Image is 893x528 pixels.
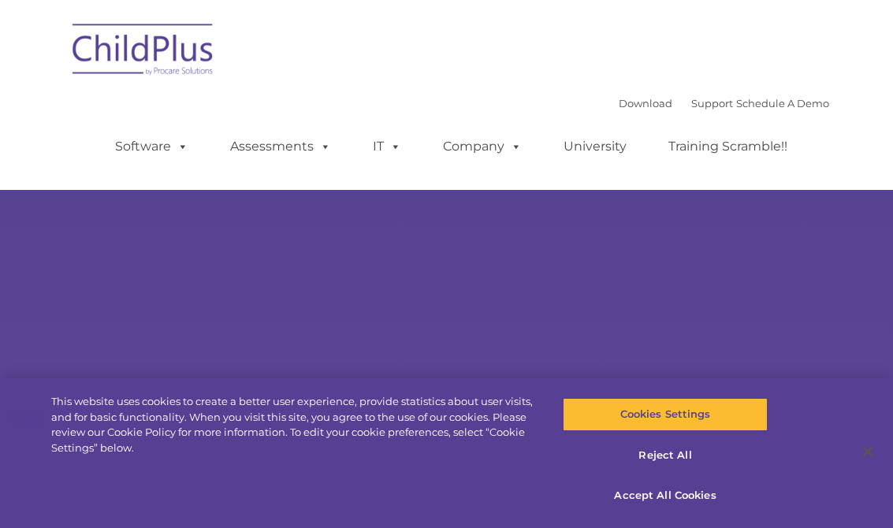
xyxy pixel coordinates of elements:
[563,479,768,512] button: Accept All Cookies
[653,131,803,162] a: Training Scramble!!
[736,97,829,110] a: Schedule A Demo
[65,13,222,91] img: ChildPlus by Procare Solutions
[99,131,204,162] a: Software
[357,131,417,162] a: IT
[619,97,672,110] a: Download
[563,439,768,472] button: Reject All
[619,97,829,110] font: |
[427,131,538,162] a: Company
[563,398,768,431] button: Cookies Settings
[548,131,642,162] a: University
[691,97,733,110] a: Support
[214,131,347,162] a: Assessments
[850,434,885,469] button: Close
[51,394,536,455] div: This website uses cookies to create a better user experience, provide statistics about user visit...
